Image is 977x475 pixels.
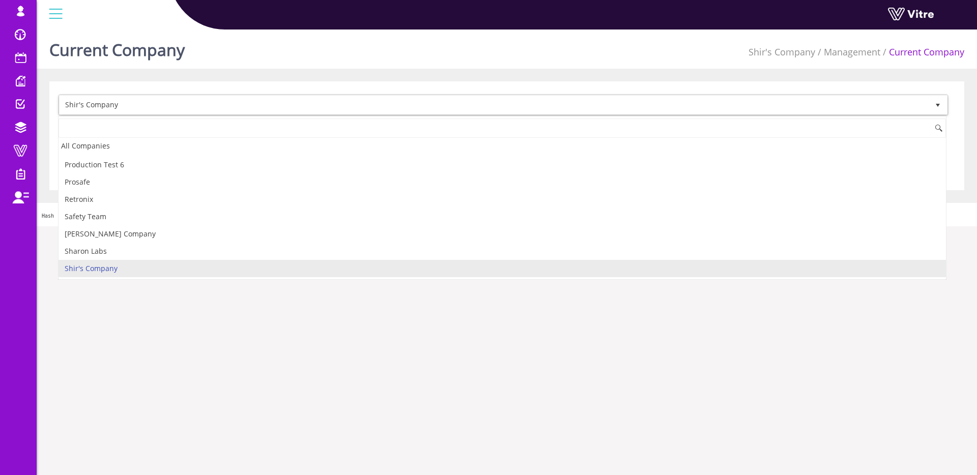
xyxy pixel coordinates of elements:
li: Shir's Company [59,260,946,277]
li: Safety Team [59,208,946,225]
li: Sharon Labs [59,243,946,260]
li: Management [815,46,880,59]
span: select [929,96,947,114]
span: Hash 'aa88b29' Date '[DATE] 11:59:40 +0000' Branch 'Production' [42,213,235,219]
li: Retronix [59,191,946,208]
span: Shir's Company [60,96,929,114]
li: Production Test 6 [59,156,946,173]
li: Sorek [59,277,946,294]
div: All Companies [59,139,946,153]
li: Prosafe [59,173,946,191]
li: [PERSON_NAME] Company [59,225,946,243]
a: Shir's Company [749,46,815,58]
li: Current Company [880,46,964,59]
h1: Current Company [49,25,185,69]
